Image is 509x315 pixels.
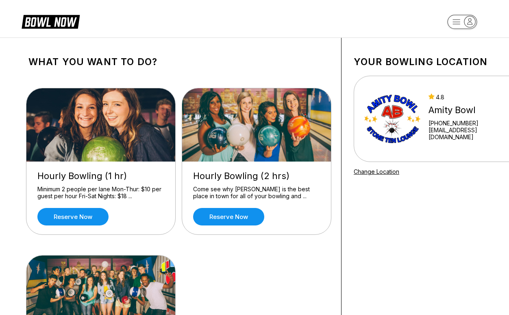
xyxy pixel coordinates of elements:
div: Minimum 2 people per lane Mon-Thur: $10 per guest per hour Fri-Sat Nights: $18 ... [37,186,164,200]
img: Amity Bowl [365,88,421,149]
div: Hourly Bowling (2 hrs) [193,171,320,182]
a: Change Location [354,168,399,175]
img: Hourly Bowling (1 hr) [26,88,176,162]
div: Come see why [PERSON_NAME] is the best place in town for all of your bowling and ... [193,186,320,200]
h1: What you want to do? [28,56,329,68]
img: Hourly Bowling (2 hrs) [182,88,332,162]
a: Reserve now [37,208,109,225]
div: Hourly Bowling (1 hr) [37,171,164,182]
a: Reserve now [193,208,264,225]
